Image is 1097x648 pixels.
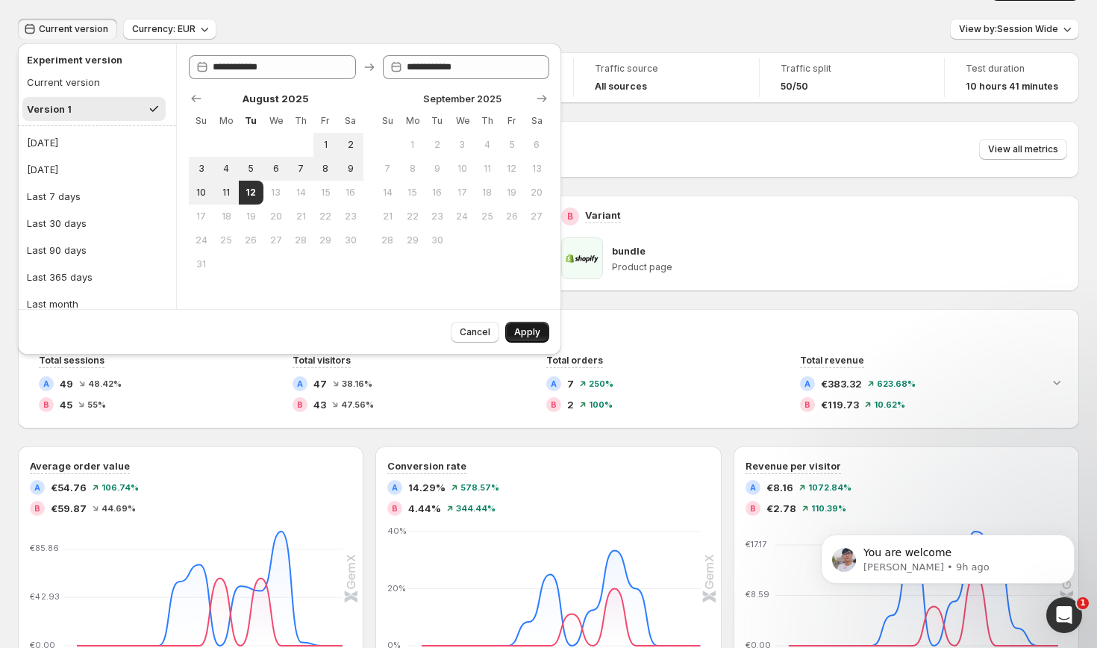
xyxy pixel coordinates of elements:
span: 18 [481,187,493,199]
text: €42.93 [30,591,60,602]
span: 15 [406,187,419,199]
span: 8 [319,163,332,175]
th: Friday [499,109,524,133]
button: Version 1 [22,97,166,121]
span: 16 [431,187,443,199]
span: 44.69 % [101,504,136,513]
span: 2 [344,139,357,151]
th: Saturday [525,109,549,133]
span: 25 [219,234,232,246]
span: 2 [431,139,443,151]
h2: A [804,379,810,388]
button: Thursday August 7 2025 [288,157,313,181]
span: 27 [531,211,543,222]
button: [DATE] [22,131,172,155]
span: 6 [531,139,543,151]
button: Saturday August 23 2025 [338,205,363,228]
button: Thursday September 18 2025 [475,181,499,205]
span: 20 [269,211,282,222]
th: Tuesday [239,109,263,133]
button: Wednesday August 27 2025 [263,228,288,252]
button: Friday August 1 2025 [313,133,338,157]
text: €8.59 [746,590,769,600]
span: 11 [219,187,232,199]
button: Sunday August 10 2025 [189,181,213,205]
button: Current version [22,70,166,94]
h2: A [34,483,40,492]
button: Saturday August 30 2025 [338,228,363,252]
span: 13 [531,163,543,175]
span: 9 [431,163,443,175]
p: Product page [612,261,1068,273]
span: 15 [319,187,332,199]
button: Friday September 5 2025 [499,133,524,157]
span: 23 [344,211,357,222]
button: View by:Session Wide [950,19,1079,40]
button: Tuesday August 26 2025 [239,228,263,252]
p: Variant [585,208,621,222]
span: 22 [319,211,332,222]
div: Current version [27,75,100,90]
button: Monday August 11 2025 [213,181,238,205]
span: Mo [406,115,419,127]
button: Friday September 12 2025 [499,157,524,181]
div: Last 7 days [27,189,81,204]
span: 106.74 % [101,483,139,492]
button: Sunday August 17 2025 [189,205,213,228]
button: Apply [505,322,549,343]
span: 100 % [589,400,613,409]
button: Sunday September 7 2025 [375,157,400,181]
h2: B [43,400,49,409]
h2: A [551,379,557,388]
span: 2 [567,397,574,412]
div: [DATE] [27,162,58,177]
th: Friday [313,109,338,133]
span: 30 [344,234,357,246]
h2: B [297,400,303,409]
h2: B [551,400,557,409]
span: 26 [505,211,518,222]
th: Sunday [375,109,400,133]
span: 344.44 % [456,504,496,513]
button: Friday September 26 2025 [499,205,524,228]
span: 45 [60,397,72,412]
span: 13 [269,187,282,199]
span: 12 [245,187,257,199]
span: €2.78 [766,501,796,516]
button: Saturday September 27 2025 [525,205,549,228]
th: Monday [400,109,425,133]
span: Su [381,115,394,127]
span: 16 [344,187,357,199]
div: Last 30 days [27,216,87,231]
span: 5 [505,139,518,151]
button: Saturday August 2 2025 [338,133,363,157]
button: Wednesday September 3 2025 [450,133,475,157]
h2: B [804,400,810,409]
h3: Revenue per visitor [746,458,841,473]
button: Tuesday August 19 2025 [239,205,263,228]
button: Monday September 29 2025 [400,228,425,252]
button: Sunday August 31 2025 [189,252,213,276]
button: Show next month, October 2025 [531,88,552,109]
button: Last month [22,292,172,316]
span: 21 [381,211,394,222]
span: Tu [245,115,257,127]
button: Thursday September 11 2025 [475,157,499,181]
span: 43 [313,397,326,412]
p: bundle [612,243,646,258]
span: 29 [319,234,332,246]
span: Sa [531,115,543,127]
th: Thursday [288,109,313,133]
span: Apply [514,326,540,338]
div: Last 90 days [27,243,87,258]
span: €383.32 [821,376,862,391]
button: Friday August 29 2025 [313,228,338,252]
button: Wednesday September 24 2025 [450,205,475,228]
button: Tuesday August 5 2025 [239,157,263,181]
span: 26 [245,234,257,246]
button: Sunday August 24 2025 [189,228,213,252]
span: 24 [456,211,469,222]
